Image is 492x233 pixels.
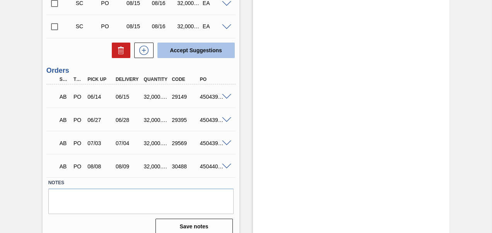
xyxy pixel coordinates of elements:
div: Awaiting Pick Up [58,135,71,152]
div: 32,000.000 [142,94,172,100]
p: AB [60,117,69,123]
div: 06/15/2025 [114,94,144,100]
div: 08/08/2025 [85,163,116,170]
div: Quantity [142,77,172,82]
div: Awaiting Pick Up [58,111,71,128]
div: 32,000.000 [142,117,172,123]
div: PO [198,77,228,82]
div: 4504396339 [198,117,228,123]
div: 32,000.000 [142,140,172,146]
p: AB [60,94,69,100]
div: Step [58,77,71,82]
p: AB [60,140,69,146]
div: Pick up [85,77,116,82]
div: 07/03/2025 [85,140,116,146]
h3: Orders [46,67,236,75]
p: AB [60,163,69,170]
div: New suggestion [130,43,154,58]
div: EA [201,23,228,29]
div: 07/04/2025 [114,140,144,146]
div: 08/15/2025 [125,23,152,29]
div: 29395 [170,117,200,123]
div: Purchase order [72,94,85,100]
div: 32,000.000 [175,23,202,29]
label: Notes [48,177,234,188]
div: Awaiting Pick Up [58,88,71,105]
div: 06/28/2025 [114,117,144,123]
div: 4504397829 [198,140,228,146]
div: 29569 [170,140,200,146]
div: 08/16/2025 [150,23,177,29]
div: Code [170,77,200,82]
div: 4504392928 [198,94,228,100]
div: Purchase order [72,140,85,146]
div: 4504407788 [198,163,228,170]
div: Type [72,77,85,82]
div: 06/14/2025 [85,94,116,100]
button: Accept Suggestions [157,43,235,58]
div: Purchase order [72,117,85,123]
div: Accept Suggestions [154,42,236,59]
div: 06/27/2025 [85,117,116,123]
div: Purchase order [99,23,126,29]
div: 08/09/2025 [114,163,144,170]
div: 29149 [170,94,200,100]
div: Suggestion Created [74,23,101,29]
div: Delivery [114,77,144,82]
div: Purchase order [72,163,85,170]
div: Awaiting Pick Up [58,158,71,175]
div: 32,000.000 [142,163,172,170]
div: 30488 [170,163,200,170]
div: Delete Suggestions [108,43,130,58]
